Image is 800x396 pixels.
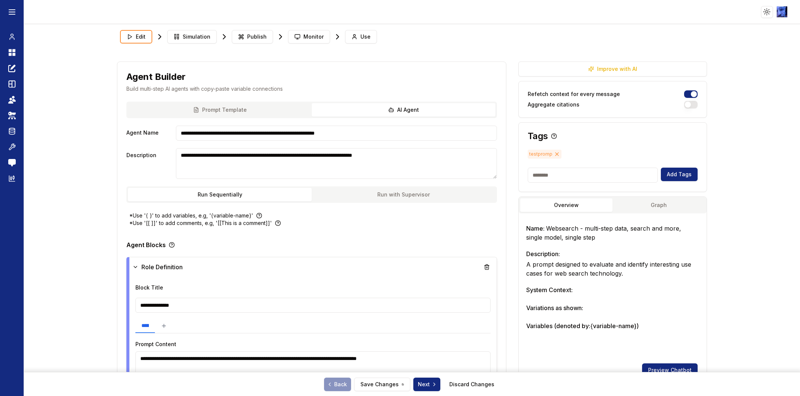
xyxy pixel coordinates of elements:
p: A prompt designed to evaluate and identify interesting use cases for web search technology. [526,260,699,278]
span: Websearch - multi-step data, search and more, single model, single step [526,225,681,241]
button: Graph [612,198,705,212]
button: Run Sequentially [128,188,312,201]
label: Prompt Content [135,341,176,347]
p: *Use '{ }' to add variables, e.g, '{variable-name}' [129,212,253,219]
span: Next [418,381,437,388]
label: Agent Name [126,126,173,141]
h3: Variables (denoted by: {variable-name} ) [526,321,699,330]
button: Discard Changes [443,378,500,391]
button: Next [413,378,440,391]
button: Prompt Template [128,103,312,117]
button: Improve with AI [518,61,707,76]
h3: System Context: [526,285,699,294]
h1: Agent Builder [126,71,186,83]
button: Use [345,30,377,43]
span: testpromp [528,150,561,159]
button: Monitor [288,30,330,43]
button: Preview Chatbot [642,363,698,377]
p: *Use '[[ ]]' to add comments, e.g, '[[This is a comment]]' [129,219,272,227]
span: Simulation [183,33,210,40]
h3: Tags [528,132,548,141]
button: Overview [520,198,612,212]
label: Aggregate citations [528,102,579,107]
button: Edit [120,30,152,43]
h3: Description: [526,249,699,258]
p: Build multi-step AI agents with copy-paste variable connections [126,85,497,93]
span: Edit [136,33,146,40]
p: Agent Blocks [126,242,166,248]
button: AI Agent [312,103,495,117]
h3: Name: [526,224,699,242]
label: Block Title [135,284,163,291]
a: Discard Changes [449,381,494,388]
span: Publish [247,33,267,40]
label: Description [126,148,173,179]
button: Run with Supervisor [312,188,495,201]
img: ACg8ocLIQrZOk08NuYpm7ecFLZE0xiClguSD1EtfFjuoGWgIgoqgD8A6FQ=s96-c [777,6,788,17]
button: Publish [232,30,273,43]
span: Role Definition [141,262,183,271]
span: Monitor [303,33,324,40]
img: feedback [8,159,16,166]
span: Use [360,33,371,40]
button: Add Tags [661,168,698,181]
h3: Variations as shown: [526,303,699,312]
button: Save Changes [354,378,410,391]
button: Simulation [167,30,217,43]
label: Refetch context for every message [528,91,620,97]
a: Back [324,378,351,391]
